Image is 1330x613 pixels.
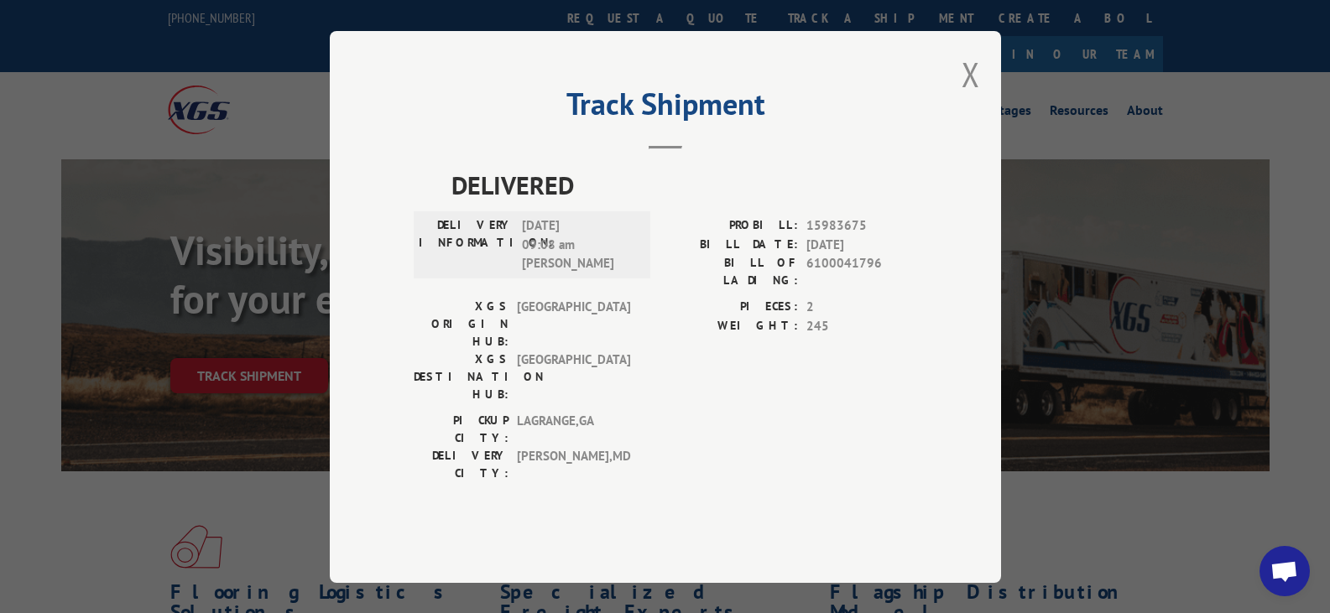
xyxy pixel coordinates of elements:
span: [DATE] [806,235,917,254]
span: [GEOGRAPHIC_DATA] [517,351,630,403]
div: Open chat [1260,546,1310,596]
label: PROBILL: [665,216,798,236]
span: DELIVERED [451,166,917,204]
span: 2 [806,298,917,317]
label: PICKUP CITY: [414,412,509,447]
label: BILL DATE: [665,235,798,254]
span: [DATE] 09:08 am [PERSON_NAME] [522,216,635,273]
label: PIECES: [665,298,798,317]
span: 6100041796 [806,254,917,289]
span: LAGRANGE , GA [517,412,630,447]
h2: Track Shipment [414,92,917,124]
span: 245 [806,316,917,335]
label: DELIVERY CITY: [414,447,509,482]
label: XGS DESTINATION HUB: [414,351,509,403]
label: WEIGHT: [665,316,798,335]
span: 15983675 [806,216,917,236]
label: BILL OF LADING: [665,254,798,289]
label: XGS ORIGIN HUB: [414,298,509,351]
label: DELIVERY INFORMATION: [419,216,514,273]
span: [GEOGRAPHIC_DATA] [517,298,630,351]
span: [PERSON_NAME] , MD [517,447,630,482]
button: Close modal [962,52,980,96]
